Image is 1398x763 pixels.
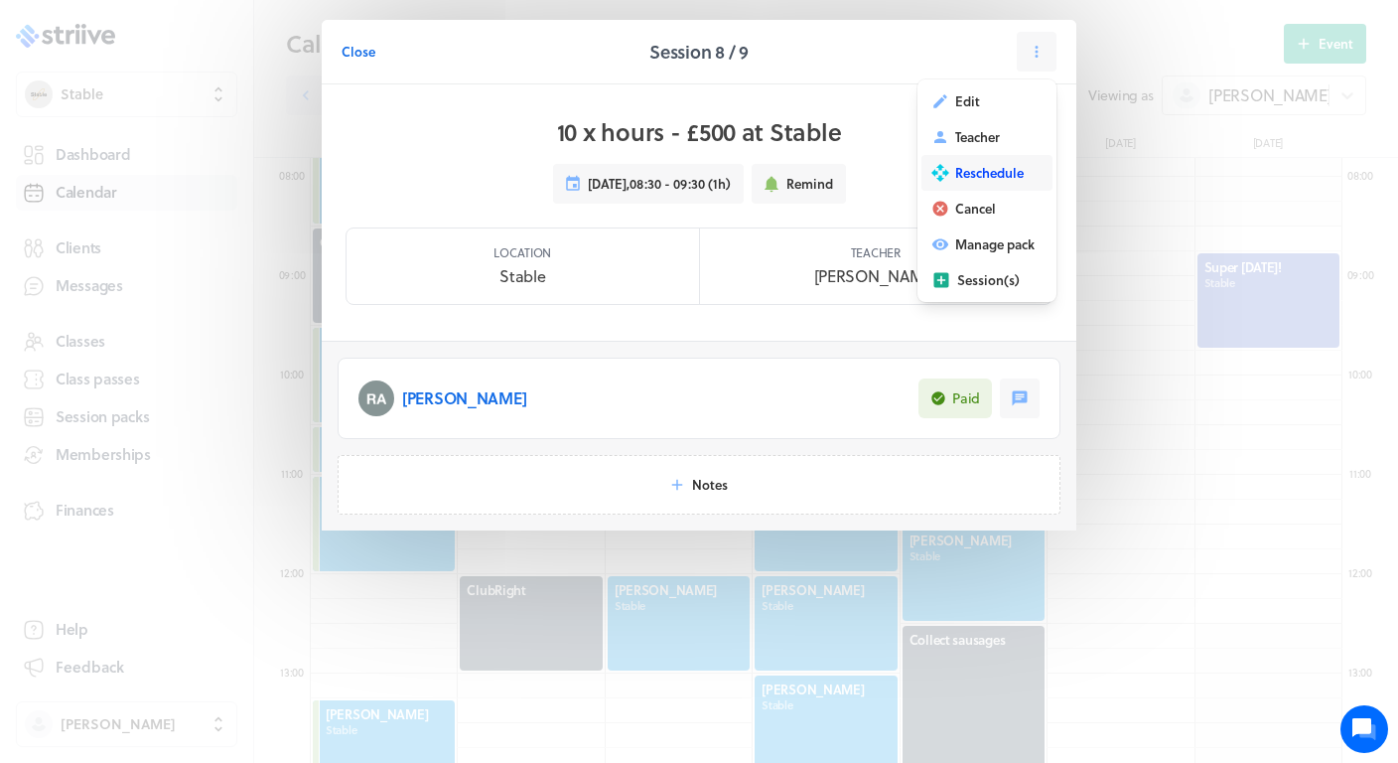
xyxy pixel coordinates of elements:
[952,388,980,408] div: Paid
[752,164,846,204] button: Remind
[921,191,1052,227] button: Cancel
[342,43,375,61] span: Close
[921,227,1052,262] button: Manage pack
[957,271,1020,289] span: Session(s)
[30,132,367,196] h2: We're here to help. Ask us anything!
[814,264,937,288] p: [PERSON_NAME]
[553,164,744,204] button: [DATE],08:30 - 09:30 (1h)
[402,386,526,410] p: [PERSON_NAME]
[786,175,833,193] span: Remind
[128,243,238,259] span: New conversation
[338,455,1060,515] button: Notes
[557,116,841,148] h1: 10 x hours - £500 at Stable
[342,32,375,72] button: Close
[499,264,545,288] p: Stable
[955,92,980,110] span: Edit
[955,128,1000,146] span: Teacher
[692,476,728,494] span: Notes
[58,342,354,381] input: Search articles
[31,231,366,271] button: New conversation
[921,83,1052,119] button: Edit
[921,119,1052,155] button: Teacher
[358,381,394,416] img: Rupert Anderton
[955,235,1035,253] span: Manage pack
[955,200,996,218] span: Cancel
[921,262,1052,298] button: Session(s)
[955,164,1024,182] span: Reschedule
[649,38,748,66] h2: Session 8 / 9
[30,96,367,128] h1: Hi [PERSON_NAME]
[921,155,1052,191] button: Reschedule
[27,309,370,333] p: Find an answer quickly
[493,244,551,260] p: Location
[851,244,901,260] p: Teacher
[1340,705,1388,753] iframe: gist-messenger-bubble-iframe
